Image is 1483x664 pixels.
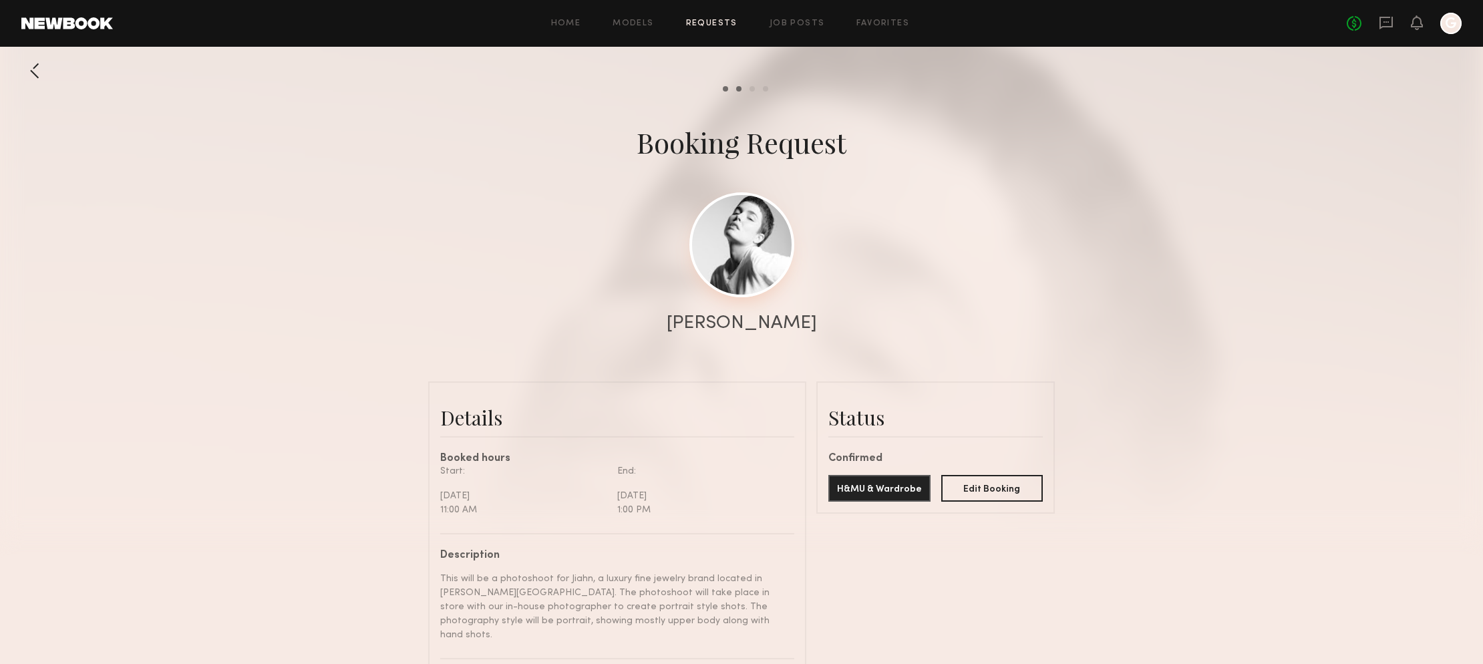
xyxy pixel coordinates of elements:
div: Details [440,404,794,431]
div: 11:00 AM [440,503,607,517]
a: Home [551,19,581,28]
button: H&MU & Wardrobe [828,475,931,502]
div: Booking Request [637,124,846,161]
div: This will be a photoshoot for Jiahn, a luxury fine jewelry brand located in [PERSON_NAME][GEOGRAP... [440,572,784,642]
div: 1:00 PM [617,503,784,517]
div: Confirmed [828,454,1043,464]
a: Job Posts [770,19,825,28]
div: [DATE] [440,489,607,503]
div: Description [440,550,784,561]
div: [PERSON_NAME] [667,314,817,333]
div: Status [828,404,1043,431]
div: Booked hours [440,454,794,464]
div: [DATE] [617,489,784,503]
button: Edit Booking [941,475,1043,502]
a: G [1440,13,1462,34]
div: Start: [440,464,607,478]
div: End: [617,464,784,478]
a: Models [613,19,653,28]
a: Favorites [856,19,909,28]
a: Requests [686,19,737,28]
